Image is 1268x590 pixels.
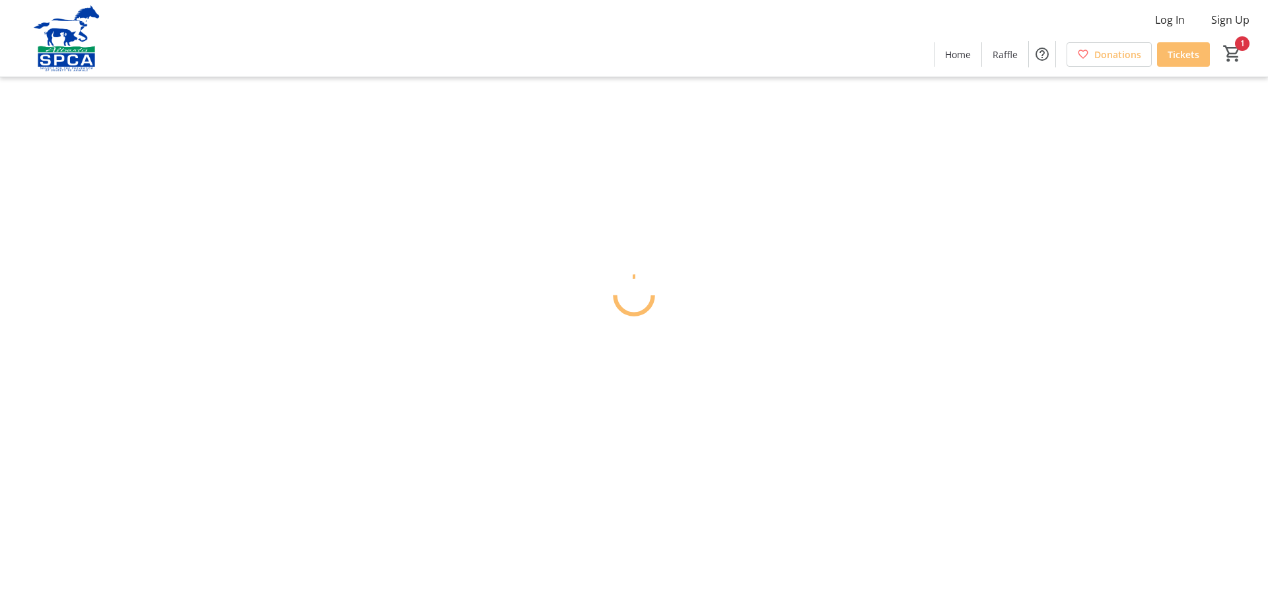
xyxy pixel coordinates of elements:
span: Sign Up [1211,12,1250,28]
button: Sign Up [1201,9,1260,30]
span: Tickets [1168,48,1199,61]
a: Donations [1067,42,1152,67]
a: Home [934,42,981,67]
a: Raffle [982,42,1028,67]
span: Home [945,48,971,61]
button: Log In [1145,9,1195,30]
img: Alberta SPCA's Logo [8,5,125,71]
button: Cart [1220,42,1244,65]
a: Tickets [1157,42,1210,67]
button: Help [1029,41,1055,67]
span: Log In [1155,12,1185,28]
span: Raffle [993,48,1018,61]
span: Donations [1094,48,1141,61]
